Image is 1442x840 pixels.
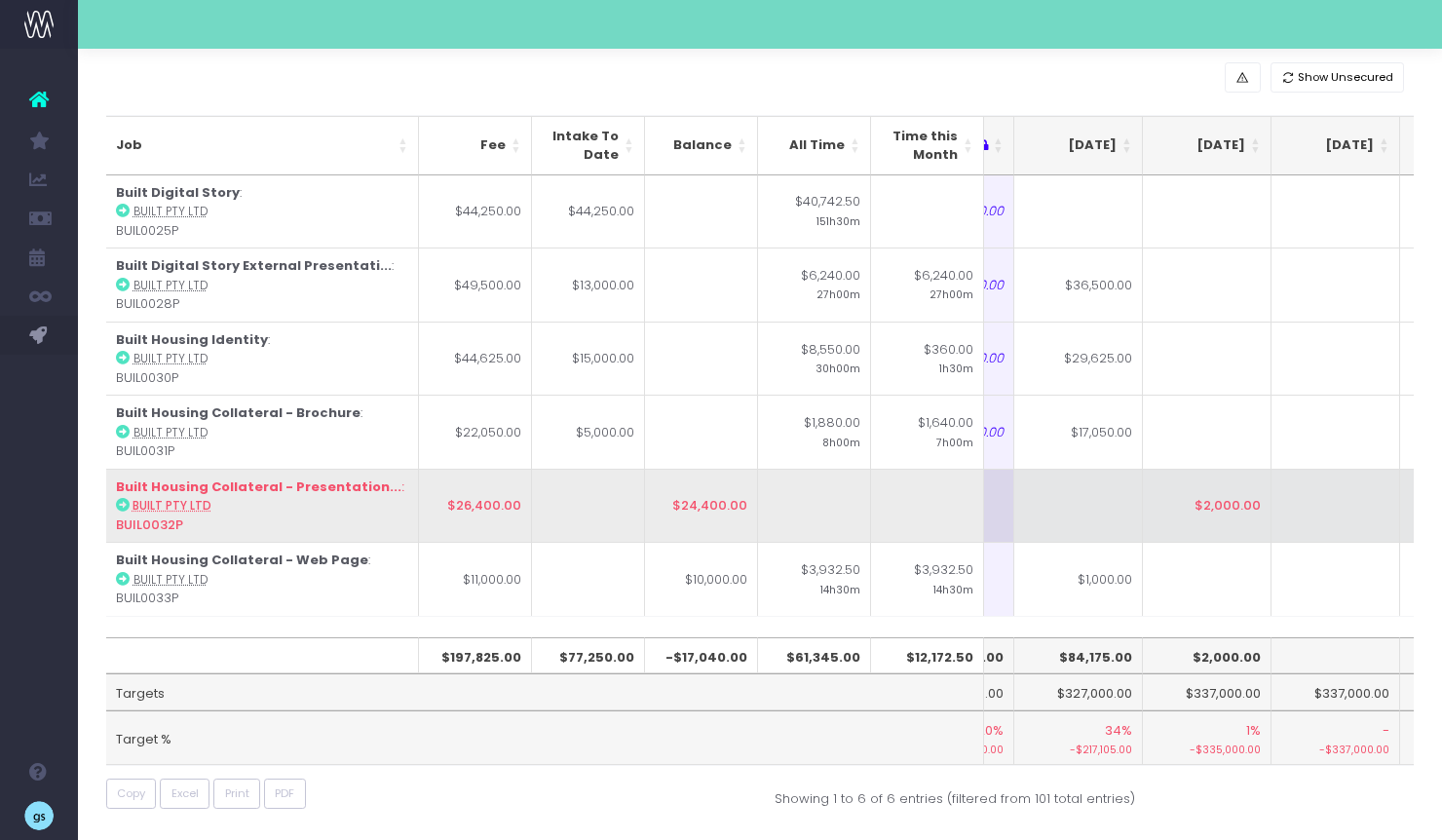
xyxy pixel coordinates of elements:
[1281,740,1389,758] small: -$337,000.00
[820,580,860,597] small: 14h30m
[419,395,532,469] td: $22,050.00
[419,175,532,248] td: $44,250.00
[116,551,368,569] strong: Built Housing Collateral - Web Page
[1014,637,1143,674] th: $84,175.00
[116,330,268,349] strong: Built Housing Identity
[1014,395,1143,469] td: $17,050.00
[419,637,532,674] th: $197,825.00
[532,175,645,248] td: $44,250.00
[133,278,208,293] abbr: Built Pty Ltd
[871,637,984,674] th: $12,172.50
[816,359,860,376] small: 30h00m
[532,637,645,674] th: $77,250.00
[1014,542,1143,616] td: $1,000.00
[758,395,871,469] td: $1,880.00
[532,322,645,396] td: $15,000.00
[106,248,419,322] td: : BUIL0028P
[106,175,419,248] td: : BUIL0025P
[225,785,249,802] span: Print
[1014,116,1143,175] th: Sep 25: activate to sort column ascending
[133,351,208,366] abbr: Built Pty Ltd
[24,801,54,830] img: images/default_profile_image.png
[213,779,260,809] button: Print
[1014,248,1143,322] td: $36,500.00
[133,425,208,440] abbr: Built Pty Ltd
[871,395,984,469] td: $1,640.00
[106,673,984,710] td: Targets
[116,256,392,275] strong: Built Digital Story External Presentati...
[106,779,157,809] button: Copy
[1383,721,1389,741] span: -
[106,542,419,616] td: : BUIL0033P
[645,637,758,674] th: -$17,040.00
[645,469,758,543] td: $24,400.00
[532,248,645,322] td: $13,000.00
[930,285,973,302] small: 27h00m
[419,322,532,396] td: $44,625.00
[871,322,984,396] td: $360.00
[936,433,973,450] small: 7h00m
[645,116,758,175] th: Balance: activate to sort column ascending
[117,785,145,802] span: Copy
[758,637,871,674] th: $61,345.00
[758,542,871,616] td: $3,932.50
[106,469,419,543] td: : BUIL0032P
[419,469,532,543] td: $26,400.00
[1246,721,1261,741] span: 1%
[106,710,984,765] td: Target %
[160,779,209,809] button: Excel
[1105,721,1132,741] span: 34%
[816,211,860,229] small: 151h30m
[871,248,984,322] td: $6,240.00
[1024,740,1132,758] small: -$217,105.00
[532,116,645,175] th: Intake To Date: activate to sort column ascending
[1271,673,1400,710] td: $337,000.00
[1153,740,1261,758] small: -$335,000.00
[1298,69,1393,86] span: Show Unsecured
[106,116,419,175] th: Job: activate to sort column ascending
[645,542,758,616] td: $10,000.00
[933,580,973,597] small: 14h30m
[116,403,360,422] strong: Built Housing Collateral - Brochure
[1143,469,1271,543] td: $2,000.00
[822,433,860,450] small: 8h00m
[1143,673,1271,710] td: $337,000.00
[1014,673,1143,710] td: $327,000.00
[1143,116,1271,175] th: Oct 25: activate to sort column ascending
[275,785,294,802] span: PDF
[758,248,871,322] td: $6,240.00
[419,542,532,616] td: $11,000.00
[775,779,1135,809] div: Showing 1 to 6 of 6 entries (filtered from 101 total entries)
[1271,62,1405,93] button: Show Unsecured
[977,721,1004,741] span: 20%
[116,183,240,202] strong: Built Digital Story
[419,248,532,322] td: $49,500.00
[816,285,860,302] small: 27h00m
[419,116,532,175] th: Fee: activate to sort column ascending
[871,542,984,616] td: $3,932.50
[133,498,211,514] abbr: Built Pty Ltd
[264,779,306,809] button: PDF
[133,572,208,588] abbr: Built Pty Ltd
[106,322,419,396] td: : BUIL0030P
[758,322,871,396] td: $8,550.00
[1271,116,1400,175] th: Nov 25: activate to sort column ascending
[532,395,645,469] td: $5,000.00
[133,204,208,219] abbr: Built Pty Ltd
[1143,637,1271,674] th: $2,000.00
[758,116,871,175] th: All Time: activate to sort column ascending
[939,359,973,376] small: 1h30m
[106,395,419,469] td: : BUIL0031P
[758,175,871,248] td: $40,742.50
[116,477,401,496] strong: Built Housing Collateral - Presentation...
[171,785,199,802] span: Excel
[871,116,984,175] th: Time this Month: activate to sort column ascending
[1014,322,1143,396] td: $29,625.00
